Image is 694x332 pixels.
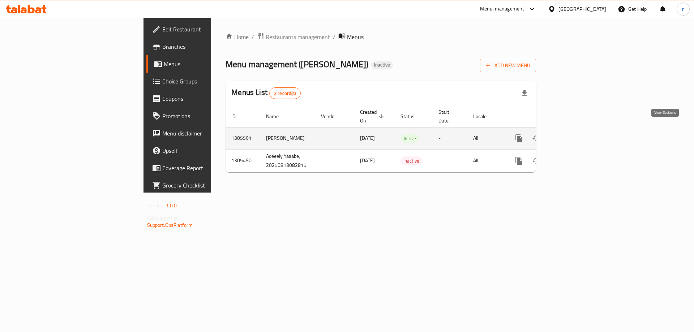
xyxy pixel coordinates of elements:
[360,156,375,165] span: [DATE]
[473,112,496,121] span: Locale
[433,149,467,172] td: -
[333,33,335,41] li: /
[162,42,254,51] span: Branches
[162,94,254,103] span: Coupons
[162,129,254,138] span: Menu disclaimer
[146,159,260,177] a: Coverage Report
[400,134,419,143] span: Active
[510,152,528,169] button: more
[505,105,586,128] th: Actions
[260,149,315,172] td: Aoeeely Yaaabe, 20250813082815
[162,112,254,120] span: Promotions
[166,201,177,210] span: 1.0.0
[528,130,545,147] button: Change Status
[467,127,505,149] td: All
[467,149,505,172] td: All
[510,130,528,147] button: more
[438,108,459,125] span: Start Date
[266,33,330,41] span: Restaurants management
[146,55,260,73] a: Menus
[682,5,684,13] span: r
[433,127,467,149] td: -
[162,77,254,86] span: Choice Groups
[400,112,424,121] span: Status
[146,21,260,38] a: Edit Restaurant
[146,177,260,194] a: Grocery Checklist
[360,108,386,125] span: Created On
[147,220,193,230] a: Support.OpsPlatform
[260,127,315,149] td: [PERSON_NAME]
[269,87,301,99] div: Total records count
[146,107,260,125] a: Promotions
[480,5,524,13] div: Menu-management
[231,112,245,121] span: ID
[146,125,260,142] a: Menu disclaimer
[146,142,260,159] a: Upsell
[516,85,533,102] div: Export file
[146,90,260,107] a: Coupons
[371,62,393,68] span: Inactive
[371,61,393,69] div: Inactive
[480,59,536,72] button: Add New Menu
[162,164,254,172] span: Coverage Report
[321,112,346,121] span: Vendor
[400,134,419,143] div: Active
[147,213,180,223] span: Get support on:
[164,60,254,68] span: Menus
[270,90,300,97] span: 2 record(s)
[400,157,422,165] span: Inactive
[486,61,530,70] span: Add New Menu
[360,133,375,143] span: [DATE]
[146,73,260,90] a: Choice Groups
[257,32,330,42] a: Restaurants management
[162,146,254,155] span: Upsell
[558,5,606,13] div: [GEOGRAPHIC_DATA]
[231,87,300,99] h2: Menus List
[347,33,364,41] span: Menus
[162,181,254,190] span: Grocery Checklist
[146,38,260,55] a: Branches
[266,112,288,121] span: Name
[226,32,536,42] nav: breadcrumb
[162,25,254,34] span: Edit Restaurant
[528,152,545,169] button: Change Status
[226,56,368,72] span: Menu management ( [PERSON_NAME] )
[147,201,165,210] span: Version:
[226,105,586,172] table: enhanced table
